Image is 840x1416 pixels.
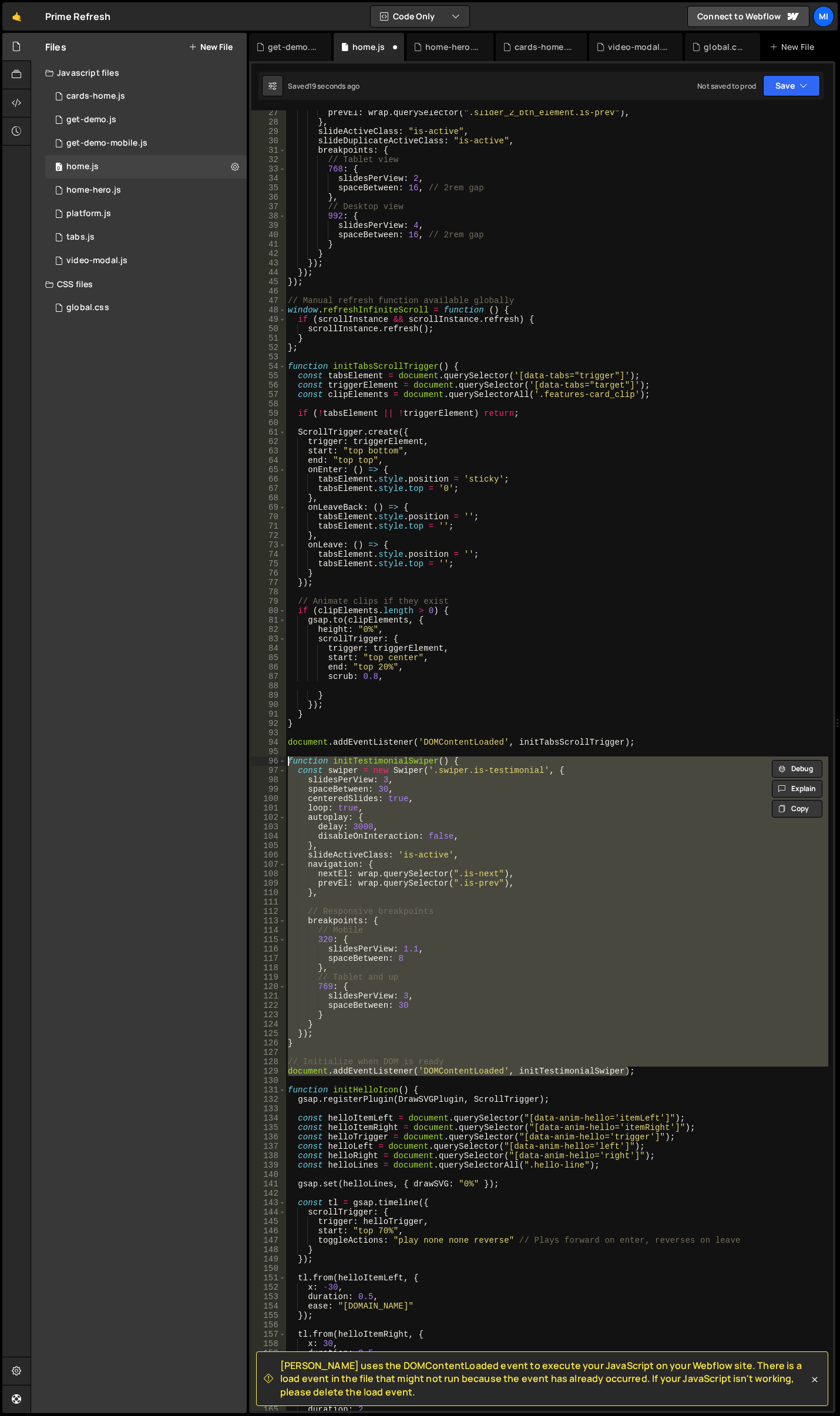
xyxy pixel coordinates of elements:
[251,1348,286,1358] div: 159
[251,315,286,324] div: 49
[66,185,121,196] div: home-hero.js
[251,1283,286,1292] div: 152
[251,756,286,766] div: 96
[251,916,286,926] div: 113
[251,644,286,653] div: 84
[251,1161,286,1170] div: 139
[251,202,286,211] div: 37
[66,208,111,219] div: platform.js
[251,1292,286,1301] div: 153
[45,249,247,273] div: 16983/47444.js
[55,163,62,173] span: 0
[251,287,286,296] div: 46
[251,550,286,559] div: 74
[251,1311,286,1320] div: 155
[251,578,286,587] div: 77
[251,1076,286,1085] div: 130
[251,897,286,907] div: 111
[251,211,286,221] div: 38
[251,1367,286,1377] div: 161
[251,653,286,662] div: 85
[66,91,125,102] div: cards-home.js
[251,935,286,944] div: 115
[251,484,286,493] div: 67
[251,747,286,756] div: 95
[251,700,286,709] div: 90
[251,597,286,606] div: 79
[251,1038,286,1048] div: 126
[66,255,127,266] div: video-modal.js
[251,475,286,484] div: 66
[251,268,286,277] div: 44
[251,1010,286,1020] div: 123
[251,1198,286,1208] div: 143
[251,832,286,841] div: 104
[251,1048,286,1057] div: 127
[251,108,286,117] div: 27
[697,81,756,91] div: Not saved to prod
[687,6,809,27] a: Connect to Webflow
[704,41,746,53] div: global.css
[251,1114,286,1123] div: 134
[251,230,286,240] div: 40
[45,85,247,108] div: 16983/47432.js
[251,1405,286,1414] div: 165
[251,1095,286,1104] div: 132
[251,1208,286,1217] div: 144
[813,6,834,27] a: Mi
[251,456,286,465] div: 64
[251,117,286,127] div: 28
[251,1123,286,1132] div: 135
[251,258,286,268] div: 43
[45,226,247,249] div: 16983/46734.js
[251,954,286,963] div: 117
[251,399,286,409] div: 58
[251,1339,286,1348] div: 158
[251,615,286,625] div: 81
[608,41,668,53] div: video-modal.js
[251,127,286,136] div: 29
[251,503,286,512] div: 69
[251,803,286,813] div: 101
[352,41,385,53] div: home.js
[251,850,286,860] div: 106
[251,465,286,475] div: 65
[251,728,286,738] div: 93
[251,1217,286,1226] div: 145
[251,822,286,832] div: 103
[251,1320,286,1330] div: 156
[251,907,286,916] div: 112
[251,352,286,362] div: 53
[251,1170,286,1179] div: 140
[251,531,286,540] div: 72
[251,418,286,428] div: 60
[251,146,286,155] div: 31
[251,155,286,164] div: 32
[251,587,286,597] div: 78
[251,1179,286,1189] div: 141
[251,1142,286,1151] div: 137
[251,634,286,644] div: 83
[251,1132,286,1142] div: 136
[251,1301,286,1311] div: 154
[251,991,286,1001] div: 121
[45,108,247,132] div: 16983/46692.js
[425,41,479,53] div: home-hero.js
[251,174,286,183] div: 34
[763,75,820,96] button: Save
[251,1020,286,1029] div: 124
[251,813,286,822] div: 102
[251,193,286,202] div: 36
[251,709,286,719] div: 91
[251,569,286,578] div: 76
[251,879,286,888] div: 109
[772,800,822,818] button: Copy
[251,1254,286,1264] div: 149
[45,9,110,23] div: Prime Refresh
[772,760,822,778] button: Debug
[251,606,286,615] div: 80
[251,775,286,785] div: 98
[251,1377,286,1386] div: 162
[268,41,317,53] div: get-demo.js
